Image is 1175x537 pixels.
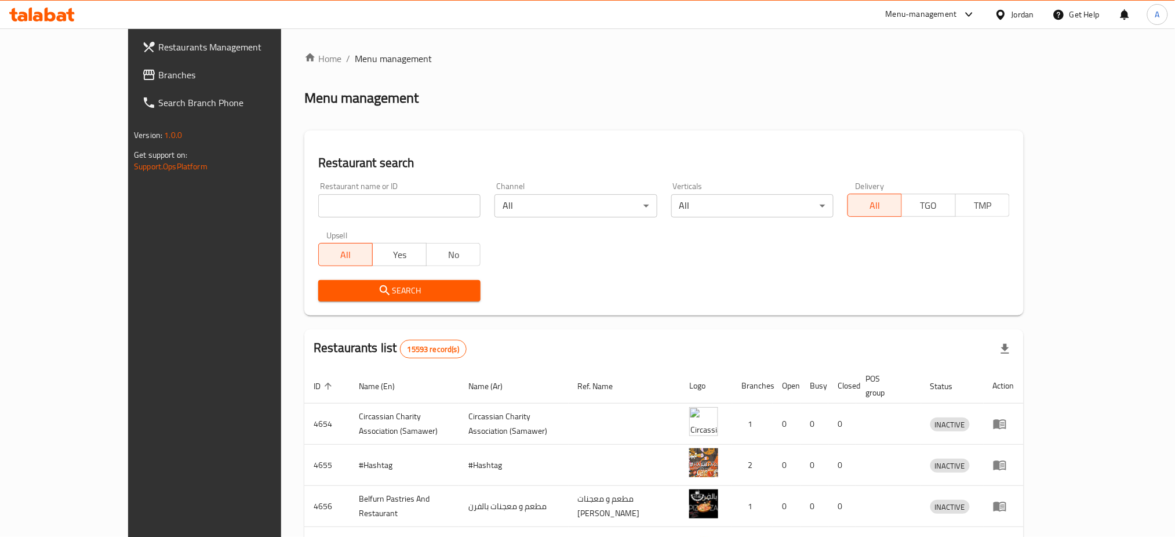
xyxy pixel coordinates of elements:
span: ID [314,379,336,393]
button: TGO [901,194,956,217]
span: INACTIVE [930,500,970,514]
a: Support.OpsPlatform [134,159,208,174]
td: 0 [801,486,828,527]
span: POS group [865,372,907,400]
label: Delivery [856,182,885,190]
td: 4656 [304,486,350,527]
h2: Menu management [304,89,419,107]
td: 2 [732,445,773,486]
input: Search for restaurant name or ID.. [318,194,481,217]
span: Ref. Name [578,379,628,393]
td: 0 [828,404,856,445]
span: TMP [961,197,1005,214]
td: 0 [801,404,828,445]
td: 0 [773,486,801,527]
span: INACTIVE [930,459,970,473]
td: 1 [732,486,773,527]
th: Action [984,368,1024,404]
img: Belfurn Pastries And Restaurant [689,489,718,518]
td: مطعم و معجنات [PERSON_NAME] [569,486,680,527]
td: 1 [732,404,773,445]
div: All [494,194,657,217]
td: ​Circassian ​Charity ​Association​ (Samawer) [459,404,569,445]
span: Search [328,284,471,298]
img: ​Circassian ​Charity ​Association​ (Samawer) [689,407,718,436]
td: #Hashtag [459,445,569,486]
a: Branches [133,61,325,89]
li: / [346,52,350,66]
a: Search Branch Phone [133,89,325,117]
div: Jordan [1012,8,1034,21]
td: 4655 [304,445,350,486]
td: 0 [828,486,856,527]
th: Busy [801,368,828,404]
span: Yes [377,246,422,263]
td: مطعم و معجنات بالفرن [459,486,569,527]
div: Menu [993,499,1014,513]
div: Menu [993,417,1014,431]
a: Restaurants Management [133,33,325,61]
label: Upsell [326,231,348,240]
div: Total records count [400,340,467,358]
span: Status [930,379,968,393]
td: 0 [828,445,856,486]
th: Closed [828,368,856,404]
th: Logo [680,368,732,404]
span: 15593 record(s) [401,344,466,355]
td: 0 [773,445,801,486]
div: INACTIVE [930,418,970,431]
span: A [1155,8,1160,21]
span: All [853,197,897,214]
span: Search Branch Phone [158,96,315,110]
span: Restaurants Management [158,40,315,54]
h2: Restaurants list [314,339,467,358]
span: TGO [907,197,951,214]
span: No [431,246,476,263]
img: #Hashtag [689,448,718,477]
td: 0 [801,445,828,486]
h2: Restaurant search [318,154,1010,172]
div: Menu-management [886,8,957,21]
button: All [318,243,373,266]
div: INACTIVE [930,459,970,473]
button: Yes [372,243,427,266]
span: Version: [134,128,162,143]
th: Branches [732,368,773,404]
span: 1.0.0 [164,128,182,143]
button: TMP [955,194,1010,217]
div: All [671,194,834,217]
span: Name (Ar) [468,379,518,393]
td: ​Circassian ​Charity ​Association​ (Samawer) [350,404,459,445]
td: Belfurn Pastries And Restaurant [350,486,459,527]
div: Menu [993,458,1014,472]
nav: breadcrumb [304,52,1024,66]
span: Name (En) [359,379,410,393]
td: #Hashtag [350,445,459,486]
span: All [323,246,368,263]
th: Open [773,368,801,404]
div: Export file [991,335,1019,363]
span: INACTIVE [930,418,970,431]
span: Get support on: [134,147,187,162]
button: No [426,243,481,266]
td: 0 [773,404,801,445]
span: Menu management [355,52,432,66]
button: Search [318,280,481,302]
span: Branches [158,68,315,82]
td: 4654 [304,404,350,445]
button: All [847,194,902,217]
